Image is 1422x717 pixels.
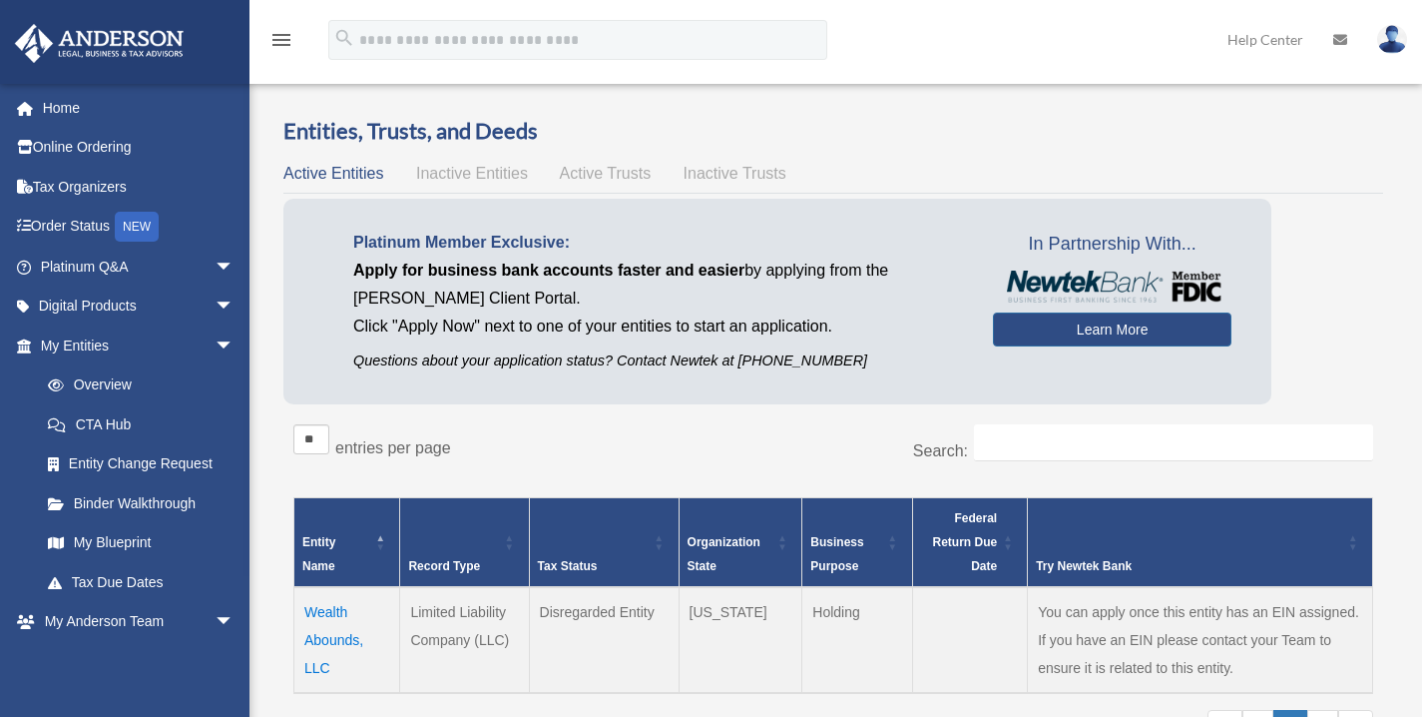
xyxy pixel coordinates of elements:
a: My Documentsarrow_drop_down [14,641,264,681]
a: Home [14,88,264,128]
p: Questions about your application status? Contact Newtek at [PHONE_NUMBER] [353,349,963,373]
p: by applying from the [PERSON_NAME] Client Portal. [353,257,963,313]
span: Federal Return Due Date [933,511,998,573]
span: arrow_drop_down [215,641,254,682]
a: CTA Hub [28,404,254,444]
td: Holding [802,587,912,693]
a: Digital Productsarrow_drop_down [14,287,264,327]
i: search [333,27,355,49]
span: Business Purpose [810,535,863,573]
img: User Pic [1377,25,1407,54]
td: You can apply once this entity has an EIN assigned. If you have an EIN please contact your Team t... [1028,587,1373,693]
span: arrow_drop_down [215,287,254,328]
a: Tax Organizers [14,167,264,207]
label: entries per page [335,439,451,456]
span: Entity Name [302,535,335,573]
td: [US_STATE] [679,587,802,693]
th: Entity Name: Activate to invert sorting [294,498,400,588]
a: Entity Change Request [28,444,254,484]
a: Learn More [993,313,1231,347]
label: Search: [913,442,968,459]
span: Record Type [408,559,480,573]
i: menu [269,28,293,52]
td: Wealth Abounds, LLC [294,587,400,693]
td: Limited Liability Company (LLC) [400,587,529,693]
span: arrow_drop_down [215,247,254,288]
p: Platinum Member Exclusive: [353,229,963,257]
th: Federal Return Due Date: Activate to sort [912,498,1028,588]
a: Binder Walkthrough [28,483,254,523]
p: Click "Apply Now" next to one of your entities to start an application. [353,313,963,341]
a: My Blueprint [28,523,254,563]
a: Overview [28,365,244,405]
span: Inactive Trusts [684,165,786,182]
a: My Anderson Teamarrow_drop_down [14,602,264,642]
th: Record Type: Activate to sort [400,498,529,588]
a: Online Ordering [14,128,264,168]
img: Anderson Advisors Platinum Portal [9,24,190,63]
a: Order StatusNEW [14,207,264,248]
a: menu [269,35,293,52]
span: Inactive Entities [416,165,528,182]
span: In Partnership With... [993,229,1231,261]
span: arrow_drop_down [215,326,254,366]
img: NewtekBankLogoSM.png [1003,271,1221,303]
span: Apply for business bank accounts faster and easier [353,262,744,279]
a: Platinum Q&Aarrow_drop_down [14,247,264,287]
a: Tax Due Dates [28,562,254,602]
div: Try Newtek Bank [1036,554,1342,578]
h3: Entities, Trusts, and Deeds [283,116,1383,147]
th: Business Purpose: Activate to sort [802,498,912,588]
span: Tax Status [538,559,598,573]
th: Organization State: Activate to sort [679,498,802,588]
th: Tax Status: Activate to sort [529,498,679,588]
span: Active Trusts [560,165,652,182]
th: Try Newtek Bank : Activate to sort [1028,498,1373,588]
a: My Entitiesarrow_drop_down [14,326,254,365]
span: Organization State [688,535,760,573]
div: NEW [115,212,159,242]
span: Active Entities [283,165,383,182]
span: arrow_drop_down [215,602,254,643]
td: Disregarded Entity [529,587,679,693]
